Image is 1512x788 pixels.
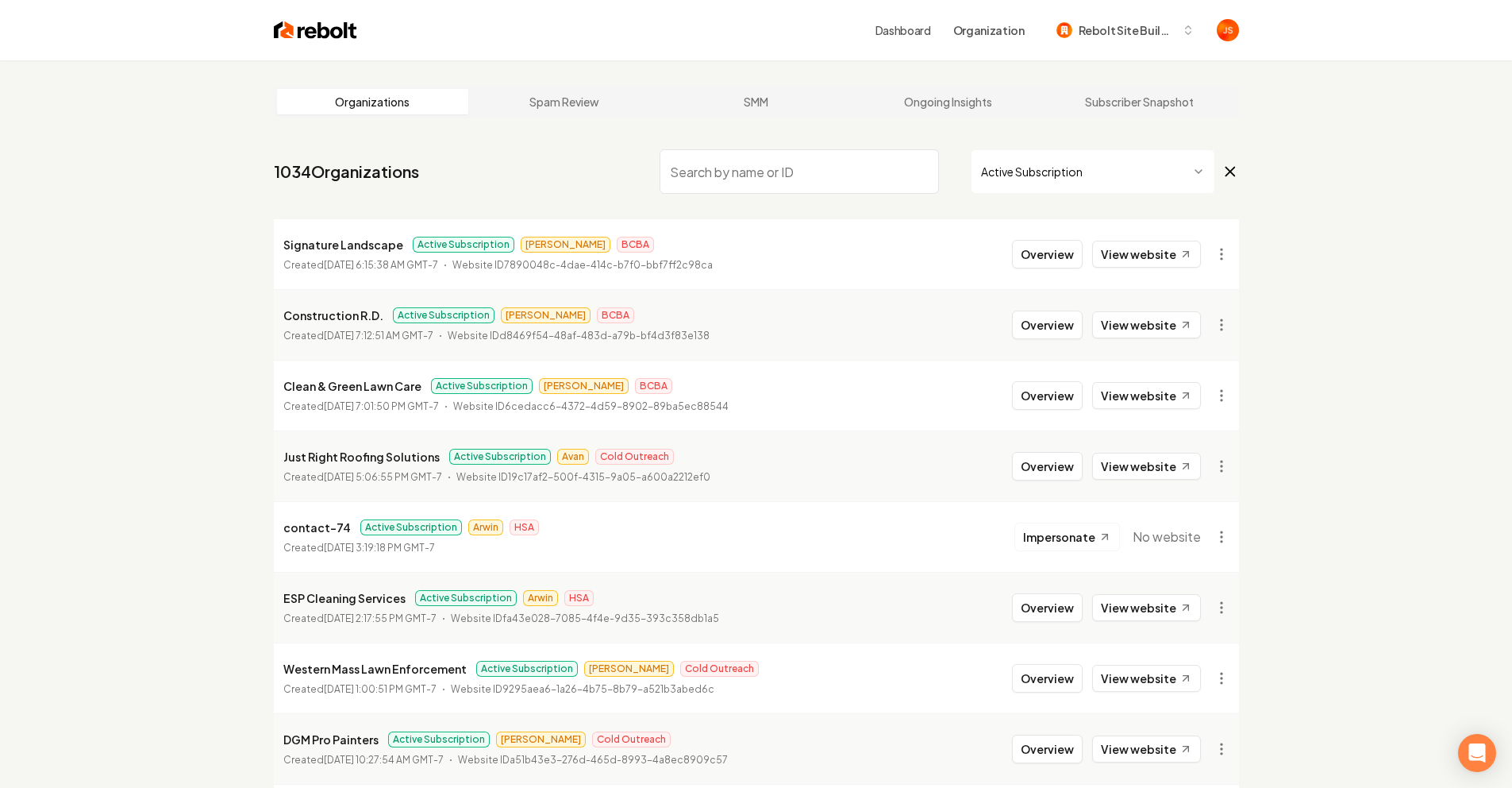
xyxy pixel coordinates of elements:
a: Subscriber Snapshot [1044,89,1236,114]
input: Search by name or ID [660,149,939,194]
span: HSA [564,590,594,606]
time: [DATE] 1:00:51 PM GMT-7 [324,683,437,695]
span: Arwin [523,590,558,606]
p: Website ID a51b43e3-276d-465d-8993-4a8ec8909c57 [458,752,728,768]
span: Active Subscription [449,449,551,465]
p: Created [283,682,437,697]
span: [PERSON_NAME] [521,237,610,253]
a: SMM [660,89,852,114]
div: Open Intercom Messenger [1458,734,1496,772]
span: No website [1133,527,1201,547]
button: Impersonate [1014,523,1120,551]
button: Overview [1012,381,1083,410]
a: View website [1092,311,1201,338]
a: View website [1092,241,1201,268]
p: Just Right Roofing Solutions [283,447,440,466]
p: Website ID d8469f54-48af-483d-a79b-bf4d3f83e138 [448,328,710,344]
time: [DATE] 7:12:51 AM GMT-7 [324,330,433,342]
button: Overview [1012,452,1083,481]
button: Overview [1012,593,1083,622]
span: [PERSON_NAME] [539,378,629,394]
img: James Shamoun [1217,19,1239,41]
img: Rebolt Site Builder [1056,22,1072,38]
p: Website ID fa43e028-7085-4f4e-9d35-393c358db1a5 [451,611,719,627]
time: [DATE] 10:27:54 AM GMT-7 [324,754,444,766]
p: Created [283,469,442,485]
button: Overview [1012,664,1083,693]
p: Website ID 9295aea6-1a26-4b75-8b79-a521b3abed6c [451,682,714,697]
a: Organizations [277,89,469,114]
span: [PERSON_NAME] [584,661,674,677]
time: [DATE] 5:06:55 PM GMT-7 [324,471,442,483]
a: Dashboard [875,22,931,38]
p: Website ID 6cedacc6-4372-4d59-8902-89ba5ec88544 [453,399,729,415]
span: Cold Outreach [680,661,759,677]
span: Active Subscription [388,732,490,747]
button: Organization [944,16,1034,44]
time: [DATE] 6:15:38 AM GMT-7 [324,259,438,271]
p: Website ID 7890048c-4dae-414c-b7f0-bbf7ff2c98ca [452,257,713,273]
p: Created [283,540,435,556]
span: HSA [510,520,539,535]
a: Ongoing Insights [852,89,1044,114]
span: Impersonate [1023,529,1095,545]
p: Created [283,257,438,273]
span: Active Subscription [360,520,462,535]
p: Created [283,611,437,627]
time: [DATE] 2:17:55 PM GMT-7 [324,612,437,624]
p: Created [283,752,444,768]
a: View website [1092,382,1201,409]
button: Open user button [1217,19,1239,41]
span: Arwin [468,520,503,535]
span: Cold Outreach [592,732,671,747]
span: Active Subscription [415,590,517,606]
span: Active Subscription [431,378,533,394]
p: DGM Pro Painters [283,730,379,749]
span: BCBA [617,237,654,253]
p: Signature Landscape [283,235,403,254]
p: Website ID 19c17af2-500f-4315-9a05-a600a2212ef0 [456,469,710,485]
a: View website [1092,453,1201,480]
span: [PERSON_NAME] [501,307,591,323]
button: Overview [1012,311,1083,339]
span: Active Subscription [393,307,494,323]
a: View website [1092,665,1201,692]
p: Created [283,328,433,344]
span: [PERSON_NAME] [496,732,586,747]
img: Rebolt Logo [274,19,357,41]
p: Created [283,399,439,415]
time: [DATE] 3:19:18 PM GMT-7 [324,542,435,554]
span: Rebolt Site Builder [1079,22,1175,39]
a: View website [1092,594,1201,621]
span: Avan [557,449,589,465]
span: BCBA [635,378,672,394]
span: Cold Outreach [595,449,674,465]
span: BCBA [597,307,634,323]
span: Active Subscription [413,237,514,253]
a: View website [1092,736,1201,763]
span: Active Subscription [476,661,578,677]
p: ESP Cleaning Services [283,589,406,608]
button: Overview [1012,240,1083,268]
time: [DATE] 7:01:50 PM GMT-7 [324,400,439,412]
p: Construction R.D. [283,306,383,325]
a: 1034Organizations [274,160,419,183]
a: Spam Review [468,89,660,114]
p: Clean & Green Lawn Care [283,377,421,396]
p: contact-74 [283,518,351,537]
button: Overview [1012,735,1083,763]
p: Western Mass Lawn Enforcement [283,659,467,678]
